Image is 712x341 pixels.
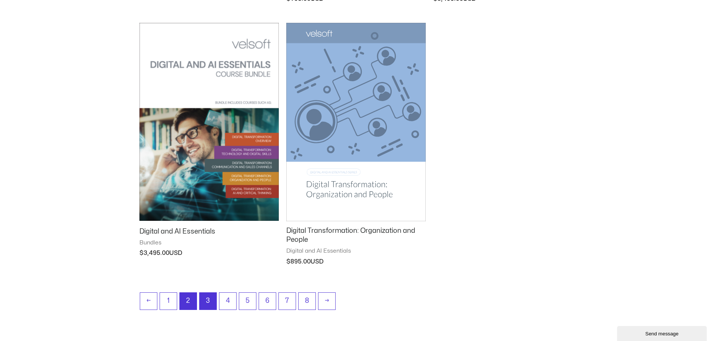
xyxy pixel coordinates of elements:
span: $ [286,259,290,265]
a: Page 4 [219,293,236,310]
a: Page 6 [259,293,276,310]
a: ← [140,293,157,310]
a: Digital and AI Essentials [139,227,279,239]
span: Bundles [139,239,279,247]
span: Digital and AI Essentials [286,247,426,255]
a: → [318,293,335,310]
bdi: 895.00 [286,259,311,265]
img: Digital Transformation: Organization and People [286,23,426,221]
img: Digital and AI Essentials [139,23,279,221]
a: Page 3 [200,293,216,310]
a: Digital Transformation: Organization and People [286,226,426,247]
h2: Digital Transformation: Organization and People [286,226,426,244]
nav: Product Pagination [139,292,573,314]
span: Page 2 [180,293,197,310]
a: Page 8 [299,293,315,310]
span: $ [139,250,144,256]
bdi: 3,495.00 [139,250,169,256]
h2: Digital and AI Essentials [139,227,279,236]
a: Page 1 [160,293,177,310]
iframe: chat widget [617,325,708,341]
a: Page 7 [279,293,296,310]
a: Page 5 [239,293,256,310]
